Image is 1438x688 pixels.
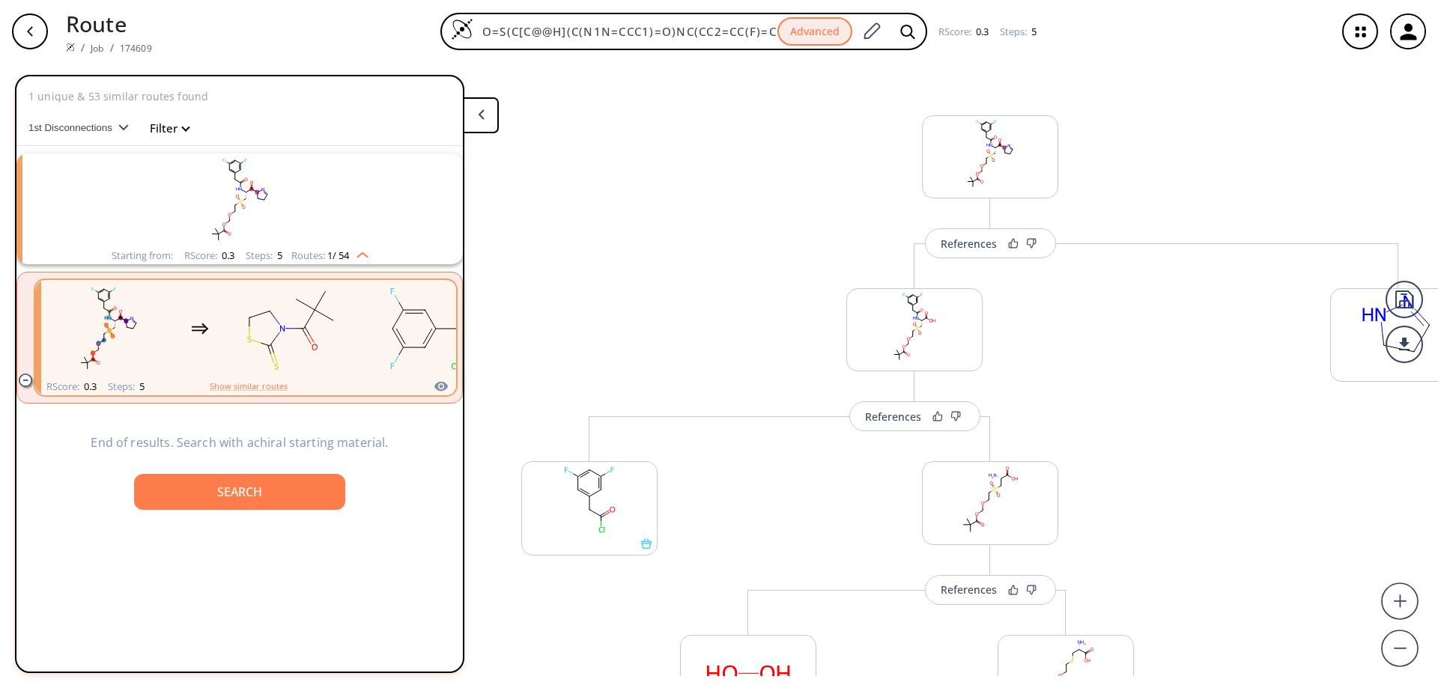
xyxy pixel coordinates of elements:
li: / [81,40,85,55]
div: RScore : [184,251,234,261]
svg: O=C(Cl)Cc1cc(F)cc(F)c1 [374,282,509,376]
button: 1st Disconnections [28,110,141,146]
div: Starting from: [112,251,173,261]
svg: CC(C)(C)C(=O)N1CCSC1=S [224,282,359,376]
span: 1 / 54 [327,251,349,261]
div: References [941,239,997,249]
svg: CC(C)(C)C(=O)OCOCCS(=O)(=O)C[C@H](NC(=O)Cc1cc(F)cc(F)c1)C(=O)N1CCC=N1 [45,153,434,247]
svg: CC(C)(C)C(=O)OCOCCS(=O)(=O)C[C@H](NC(=O)Cc1cc(F)cc(F)c1)C(=O)O [847,289,982,365]
div: References [941,585,997,594]
button: Advanced [777,17,852,46]
div: RScore : [938,27,989,37]
span: 0.3 [974,25,989,38]
button: Search [134,474,345,510]
div: Steps : [1000,27,1037,37]
img: Up [349,246,368,258]
li: / [110,40,114,55]
a: 174609 [120,42,152,55]
button: Filter [141,123,189,134]
ul: clusters [16,146,463,411]
span: 0.3 [82,380,97,393]
div: Routes: [291,251,368,261]
div: Steps : [108,382,145,392]
span: 5 [275,249,282,262]
div: References [865,412,921,421]
svg: CC(C)(C)C(=O)OCOCCS(=O)(=O)C[C@H](N)C(=O)O [923,462,1058,538]
span: 1st Disconnections [28,122,118,133]
button: References [925,228,1056,258]
img: Logo Spaya [451,18,473,40]
img: Spaya logo [66,43,75,52]
div: Search [146,486,333,498]
svg: CC(C)(C)C(=O)OCOCCS(=O)(=O)C[C@H](NC(=O)Cc1cc(F)cc(F)c1)C(=O)N1CCC=N1 [41,282,176,376]
p: 1 unique & 53 similar routes found [28,88,208,104]
svg: O=C(Cl)Cc1cc(F)cc(F)c1 [522,462,657,538]
p: End of results. Search with achiral starting material. [82,433,397,451]
div: RScore : [46,382,97,392]
span: 5 [1029,25,1037,38]
button: Show similar routes [210,380,288,393]
input: Enter SMILES [473,24,777,39]
p: Route [66,7,152,40]
div: Steps : [246,251,282,261]
svg: CC(C)(C)C(=O)OCOCCS(=O)(=O)C[C@H](NC(=O)Cc1cc(F)cc(F)c1)C(=O)N1CCC=N1 [923,116,1058,192]
span: 5 [137,380,145,393]
span: 0.3 [219,249,234,262]
button: References [849,401,980,431]
a: Job [91,42,103,55]
button: References [925,575,1056,605]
